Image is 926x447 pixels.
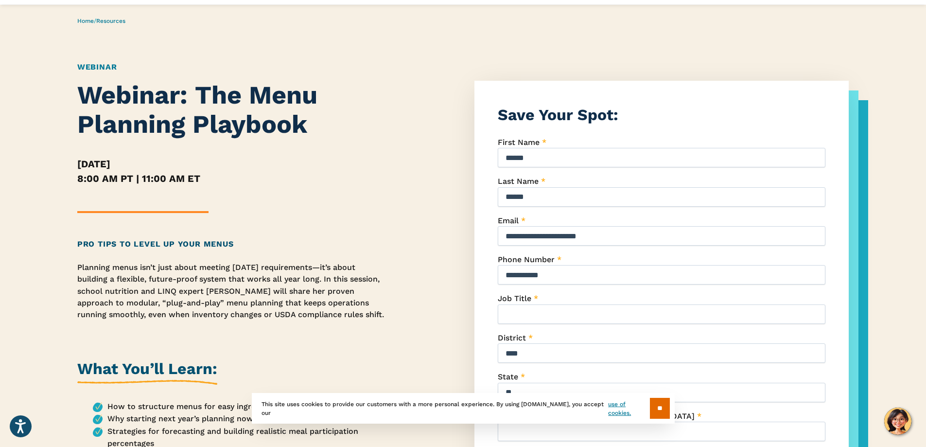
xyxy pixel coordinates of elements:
div: This site uses cookies to provide our customers with a more personal experience. By using [DOMAIN... [252,393,675,424]
h2: What You’ll Learn: [77,358,217,385]
h5: [DATE] [77,157,385,171]
button: Hello, have a question? Let’s chat. [884,408,911,435]
a: Webinar [77,62,117,72]
a: Resources [96,18,125,24]
p: Planning menus isn’t just about meeting [DATE] requirements—it’s about building a flexible, futur... [77,262,385,321]
strong: Save Your Spot: [498,106,618,124]
span: First Name [498,138,540,147]
span: District [498,333,526,342]
span: Last Name [498,177,539,186]
span: Job Title [498,294,531,303]
a: use of cookies. [608,400,649,417]
span: Phone Number [498,255,555,264]
a: Home [77,18,94,24]
span: Email [498,216,519,225]
h2: Pro Tips to Level Up Your Menus [77,238,385,250]
span: State [498,372,518,381]
h1: Webinar: The Menu Planning Playbook [77,81,385,139]
h5: 8:00 AM PT | 11:00 AM ET [77,171,385,186]
span: / [77,18,125,24]
li: How to structure menus for easy ingredient substitutions [93,400,385,413]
